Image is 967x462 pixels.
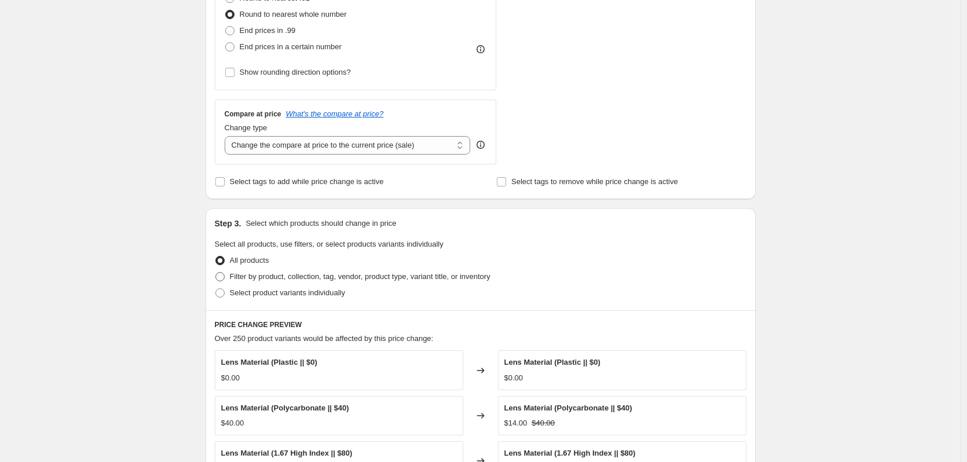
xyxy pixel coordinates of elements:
[511,177,678,186] span: Select tags to remove while price change is active
[504,449,636,457] span: Lens Material (1.67 High Index || $80)
[215,240,444,248] span: Select all products, use filters, or select products variants individually
[504,404,632,412] span: Lens Material (Polycarbonate || $40)
[504,358,600,366] span: Lens Material (Plastic || $0)
[215,320,746,329] h6: PRICE CHANGE PREVIEW
[230,256,269,265] span: All products
[221,404,349,412] span: Lens Material (Polycarbonate || $40)
[230,272,490,281] span: Filter by product, collection, tag, vendor, product type, variant title, or inventory
[225,109,281,119] h3: Compare at price
[504,372,523,384] div: $0.00
[215,218,241,229] h2: Step 3.
[532,417,555,429] strike: $40.00
[221,417,244,429] div: $40.00
[246,218,396,229] p: Select which products should change in price
[230,288,345,297] span: Select product variants individually
[240,10,347,19] span: Round to nearest whole number
[221,449,353,457] span: Lens Material (1.67 High Index || $80)
[240,68,351,76] span: Show rounding direction options?
[215,334,434,343] span: Over 250 product variants would be affected by this price change:
[504,417,528,429] div: $14.00
[240,42,342,51] span: End prices in a certain number
[221,372,240,384] div: $0.00
[230,177,384,186] span: Select tags to add while price change is active
[225,123,268,132] span: Change type
[221,358,317,366] span: Lens Material (Plastic || $0)
[286,109,384,118] button: What's the compare at price?
[475,139,486,151] div: help
[240,26,296,35] span: End prices in .99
